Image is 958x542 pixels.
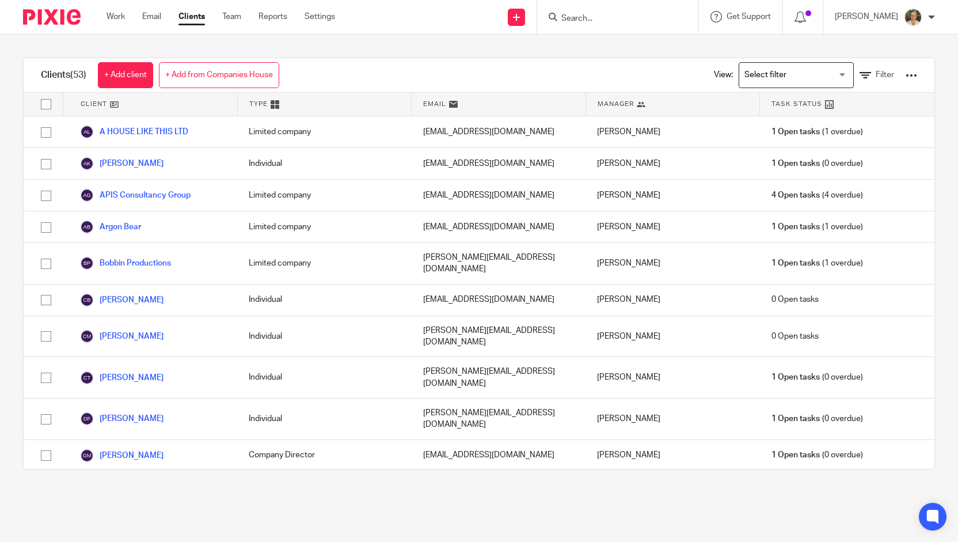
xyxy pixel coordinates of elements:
span: Filter [876,71,894,79]
img: svg%3E [80,157,94,170]
div: [PERSON_NAME] [586,243,760,284]
div: Limited company [237,243,412,284]
span: Manager [598,99,634,109]
img: svg%3E [80,293,94,307]
span: 4 Open tasks [771,189,820,201]
a: + Add from Companies House [159,62,279,88]
div: [EMAIL_ADDRESS][DOMAIN_NAME] [412,116,586,147]
span: 1 Open tasks [771,221,820,233]
span: Task Status [771,99,822,109]
div: Individual [237,399,412,439]
a: Settings [305,11,335,22]
div: Search for option [739,62,854,88]
div: [EMAIL_ADDRESS][DOMAIN_NAME] [412,211,586,242]
img: svg%3E [80,412,94,426]
a: Work [107,11,125,22]
span: 1 Open tasks [771,372,820,383]
div: Individual [237,316,412,357]
div: Limited company [237,116,412,147]
a: Email [142,11,161,22]
a: Clients [178,11,205,22]
h1: Clients [41,69,86,81]
a: [PERSON_NAME] [80,412,164,426]
a: [PERSON_NAME] [80,449,164,463]
img: Pixie [23,9,81,25]
div: [EMAIL_ADDRESS][DOMAIN_NAME] [412,285,586,316]
a: Team [222,11,241,22]
img: svg%3E [80,188,94,202]
div: [PERSON_NAME] [586,116,760,147]
span: (1 overdue) [771,221,862,233]
img: svg%3E [80,449,94,463]
span: Get Support [727,13,771,21]
div: Individual [237,148,412,179]
p: [PERSON_NAME] [835,11,898,22]
input: Search [560,14,664,24]
a: [PERSON_NAME] [80,293,164,307]
div: [PERSON_NAME] [586,316,760,357]
a: [PERSON_NAME] [80,371,164,385]
div: [PERSON_NAME][EMAIL_ADDRESS][DOMAIN_NAME] [412,357,586,398]
div: Limited company [237,211,412,242]
div: [PERSON_NAME] [586,440,760,471]
img: svg%3E [80,220,94,234]
span: Type [249,99,268,109]
a: [PERSON_NAME] [80,157,164,170]
span: 0 Open tasks [771,331,819,342]
div: Company Director [237,440,412,471]
div: [PERSON_NAME] [586,148,760,179]
div: [PERSON_NAME][EMAIL_ADDRESS][DOMAIN_NAME] [412,399,586,439]
img: Pete%20with%20glasses.jpg [904,8,922,26]
a: Bobbin Productions [80,256,171,270]
a: APIS Consultancy Group [80,188,191,202]
span: 1 Open tasks [771,158,820,169]
a: [PERSON_NAME] [80,329,164,343]
span: (0 overdue) [771,449,862,461]
span: (1 overdue) [771,257,862,269]
div: [PERSON_NAME][EMAIL_ADDRESS][DOMAIN_NAME] [412,316,586,357]
span: 1 Open tasks [771,449,820,461]
div: Limited company [237,180,412,211]
a: Reports [258,11,287,22]
span: (1 overdue) [771,126,862,138]
a: Argon Bear [80,220,141,234]
div: Individual [237,357,412,398]
span: (53) [70,70,86,79]
div: [PERSON_NAME] [586,285,760,316]
span: 1 Open tasks [771,413,820,424]
input: Select all [35,93,57,115]
a: + Add client [98,62,153,88]
div: [PERSON_NAME] [586,180,760,211]
span: (0 overdue) [771,413,862,424]
div: [PERSON_NAME] [586,399,760,439]
img: svg%3E [80,329,94,343]
div: [PERSON_NAME] [586,357,760,398]
div: [EMAIL_ADDRESS][DOMAIN_NAME] [412,440,586,471]
div: View: [697,58,917,92]
span: Email [423,99,446,109]
img: svg%3E [80,256,94,270]
div: [PERSON_NAME][EMAIL_ADDRESS][DOMAIN_NAME] [412,243,586,284]
span: (4 overdue) [771,189,862,201]
span: (0 overdue) [771,372,862,383]
div: [EMAIL_ADDRESS][DOMAIN_NAME] [412,148,586,179]
div: Individual [237,285,412,316]
span: (0 overdue) [771,158,862,169]
input: Search for option [740,65,847,85]
span: 0 Open tasks [771,294,819,305]
img: svg%3E [80,125,94,139]
div: [EMAIL_ADDRESS][DOMAIN_NAME] [412,180,586,211]
div: [PERSON_NAME] [586,211,760,242]
img: svg%3E [80,371,94,385]
span: 1 Open tasks [771,126,820,138]
a: A HOUSE LIKE THIS LTD [80,125,188,139]
span: Client [81,99,107,109]
span: 1 Open tasks [771,257,820,269]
